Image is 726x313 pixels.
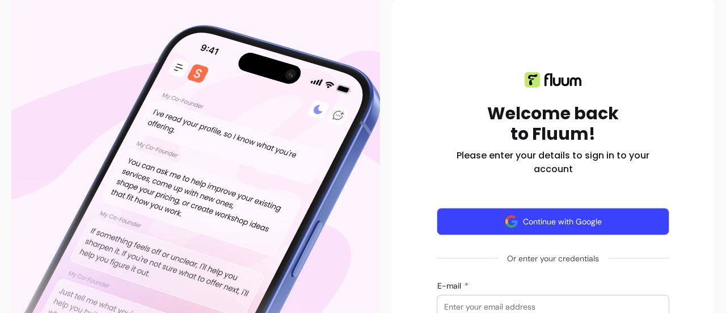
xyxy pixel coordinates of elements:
[437,208,669,235] button: Continue with Google
[437,149,669,176] h2: Please enter your details to sign in to your account
[505,215,518,228] img: avatar
[498,248,608,269] span: Or enter your credentials
[487,103,619,144] h1: Welcome back to Fluum!
[437,281,463,291] span: E-mail
[525,72,581,87] img: Fluum logo
[444,301,662,312] input: E-mail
